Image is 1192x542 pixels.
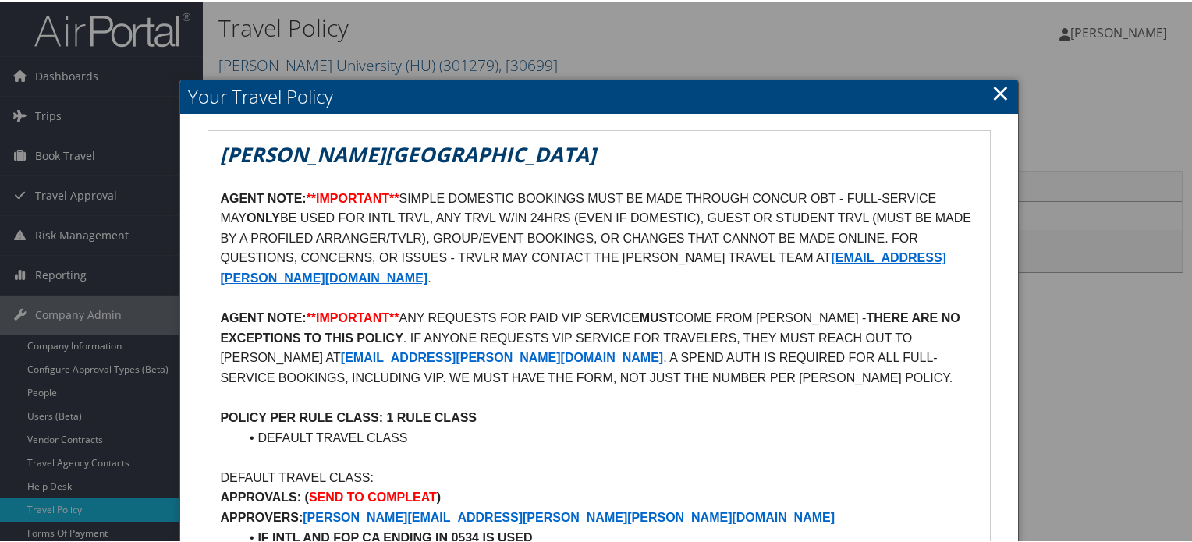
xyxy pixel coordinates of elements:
strong: SEND TO COMPLEAT [309,489,437,502]
strong: ( [305,489,309,502]
strong: APPROVERS: [220,509,303,523]
a: [EMAIL_ADDRESS][PERSON_NAME][DOMAIN_NAME] [220,250,946,283]
strong: AGENT NOTE: [220,310,306,323]
a: [PERSON_NAME][EMAIL_ADDRESS][PERSON_NAME][PERSON_NAME][DOMAIN_NAME] [303,509,835,523]
strong: ONLY [247,210,280,223]
strong: MUST [640,310,675,323]
em: [PERSON_NAME][GEOGRAPHIC_DATA] [220,139,596,167]
strong: APPROVALS: [220,489,301,502]
strong: THERE ARE NO EXCEPTIONS TO THIS POLICY [220,310,963,343]
strong: ) [437,489,441,502]
a: [EMAIL_ADDRESS][PERSON_NAME][DOMAIN_NAME] [341,349,663,363]
a: Close [992,76,1009,107]
u: POLICY PER RULE CLASS: 1 RULE CLASS [220,409,477,423]
p: SIMPLE DOMESTIC BOOKINGS MUST BE MADE THROUGH CONCUR OBT - FULL-SERVICE MAY BE USED FOR INTL TRVL... [220,187,977,287]
p: ANY REQUESTS FOR PAID VIP SERVICE COME FROM [PERSON_NAME] - . IF ANYONE REQUESTS VIP SERVICE FOR ... [220,306,977,386]
strong: AGENT NOTE: [220,190,306,204]
li: DEFAULT TRAVEL CLASS [239,427,977,447]
h2: Your Travel Policy [180,78,1017,112]
p: DEFAULT TRAVEL CLASS: [220,466,977,487]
